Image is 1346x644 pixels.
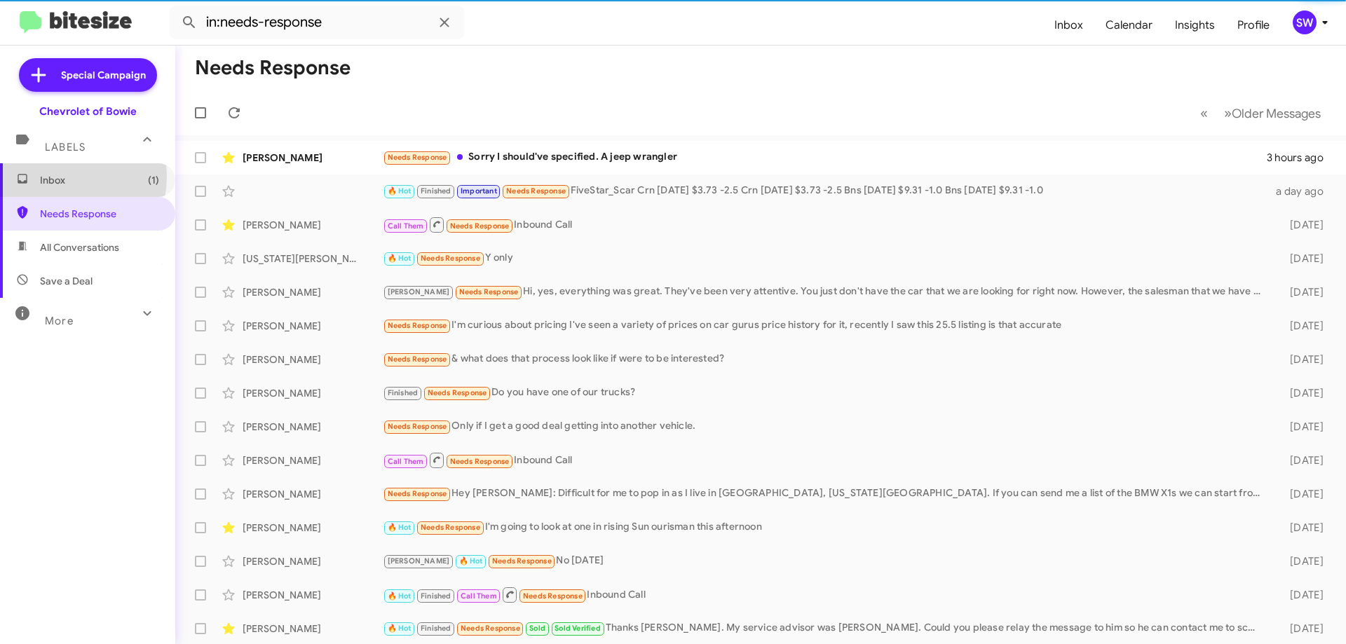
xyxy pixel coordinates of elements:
div: FiveStar_Scar Crn [DATE] $3.73 -2.5 Crn [DATE] $3.73 -2.5 Bns [DATE] $9.31 -1.0 Bns [DATE] $9.31 ... [383,183,1267,199]
div: [PERSON_NAME] [243,588,383,602]
span: Needs Response [388,153,447,162]
div: [DATE] [1267,352,1335,366]
div: [PERSON_NAME] [243,319,383,333]
div: [PERSON_NAME] [243,151,383,165]
div: No [DATE] [383,553,1267,569]
h1: Needs Response [195,57,351,79]
span: Inbox [40,173,159,187]
span: [PERSON_NAME] [388,556,450,566]
div: [DATE] [1267,622,1335,636]
div: [DATE] [1267,386,1335,400]
div: [PERSON_NAME] [243,622,383,636]
div: [DATE] [1267,319,1335,333]
span: Sold [529,624,545,633]
span: Needs Response [506,186,566,196]
div: Thanks [PERSON_NAME]. My service advisor was [PERSON_NAME]. Could you please relay the message to... [383,620,1267,636]
span: Needs Response [459,287,519,296]
span: Needs Response [40,207,159,221]
div: [PERSON_NAME] [243,285,383,299]
div: I'm curious about pricing I've seen a variety of prices on car gurus price history for it, recent... [383,317,1267,334]
div: Hi, yes, everything was great. They've been very attentive. You just don't have the car that we a... [383,284,1267,300]
span: « [1200,104,1208,122]
div: Y only [383,250,1267,266]
span: Needs Response [461,624,520,633]
div: Do you have one of our trucks? [383,385,1267,401]
span: Needs Response [492,556,552,566]
div: Inbound Call [383,216,1267,233]
div: [DATE] [1267,521,1335,535]
span: 🔥 Hot [388,186,412,196]
span: Labels [45,141,86,153]
div: SW [1293,11,1317,34]
div: Sorry I should've specified. A jeep wrangler [383,149,1267,165]
div: [DATE] [1267,218,1335,232]
span: Needs Response [388,489,447,498]
span: Needs Response [421,254,480,263]
span: Save a Deal [40,274,93,288]
span: Special Campaign [61,68,146,82]
span: (1) [148,173,159,187]
span: Call Them [388,221,424,231]
div: [DATE] [1267,554,1335,568]
a: Inbox [1043,5,1094,46]
span: Needs Response [450,457,510,466]
div: [DATE] [1267,588,1335,602]
div: [PERSON_NAME] [243,420,383,434]
div: [DATE] [1267,420,1335,434]
span: Needs Response [428,388,487,397]
a: Insights [1164,5,1226,46]
span: All Conversations [40,240,119,254]
input: Search [170,6,464,39]
span: Important [461,186,497,196]
div: [DATE] [1267,285,1335,299]
span: Needs Response [421,523,480,532]
span: Needs Response [523,591,583,601]
span: Finished [388,388,419,397]
nav: Page navigation example [1192,99,1329,128]
span: 🔥 Hot [388,523,412,532]
div: & what does that process look like if were to be interested? [383,351,1267,367]
div: a day ago [1267,184,1335,198]
span: Needs Response [388,422,447,431]
div: Inbound Call [383,451,1267,469]
div: [PERSON_NAME] [243,521,383,535]
span: Finished [421,624,451,633]
span: 🔥 Hot [388,254,412,263]
span: Finished [421,591,451,601]
span: Finished [421,186,451,196]
span: Older Messages [1232,106,1321,121]
div: [PERSON_NAME] [243,352,383,366]
button: SW [1281,11,1331,34]
div: Only if I get a good deal getting into another vehicle. [383,418,1267,434]
span: Needs Response [388,321,447,330]
div: Chevrolet of Bowie [39,104,137,118]
div: [US_STATE][PERSON_NAME] [243,252,383,266]
span: » [1224,104,1232,122]
div: Hey [PERSON_NAME]: Difficult for me to pop in as I live in [GEOGRAPHIC_DATA], [US_STATE][GEOGRAPH... [383,486,1267,502]
button: Next [1216,99,1329,128]
div: Inbound Call [383,586,1267,603]
span: Call Them [388,457,424,466]
button: Previous [1192,99,1216,128]
span: Sold Verified [555,624,601,633]
div: I'm going to look at one in rising Sun ourisman this afternoon [383,519,1267,535]
span: 🔥 Hot [459,556,483,566]
span: [PERSON_NAME] [388,287,450,296]
div: [DATE] [1267,453,1335,467]
span: More [45,315,74,327]
div: [PERSON_NAME] [243,218,383,232]
span: 🔥 Hot [388,591,412,601]
span: Needs Response [388,355,447,364]
div: [PERSON_NAME] [243,487,383,501]
div: [DATE] [1267,487,1335,501]
div: 3 hours ago [1267,151,1335,165]
div: [DATE] [1267,252,1335,266]
a: Profile [1226,5,1281,46]
span: Needs Response [450,221,510,231]
a: Calendar [1094,5,1164,46]
a: Special Campaign [19,58,157,92]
